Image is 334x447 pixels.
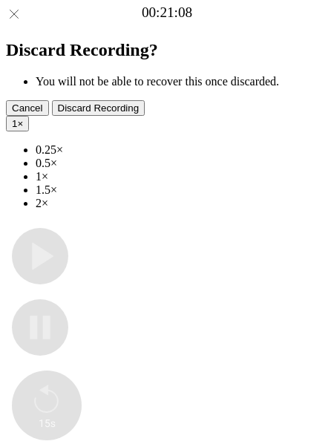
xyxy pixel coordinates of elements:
a: 00:21:08 [142,4,192,21]
button: Discard Recording [52,100,145,116]
li: 0.25× [36,143,328,157]
li: You will not be able to recover this once discarded. [36,75,328,88]
button: Cancel [6,100,49,116]
li: 2× [36,197,328,210]
button: 1× [6,116,29,131]
li: 1.5× [36,183,328,197]
li: 1× [36,170,328,183]
span: 1 [12,118,17,129]
h2: Discard Recording? [6,40,328,60]
li: 0.5× [36,157,328,170]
